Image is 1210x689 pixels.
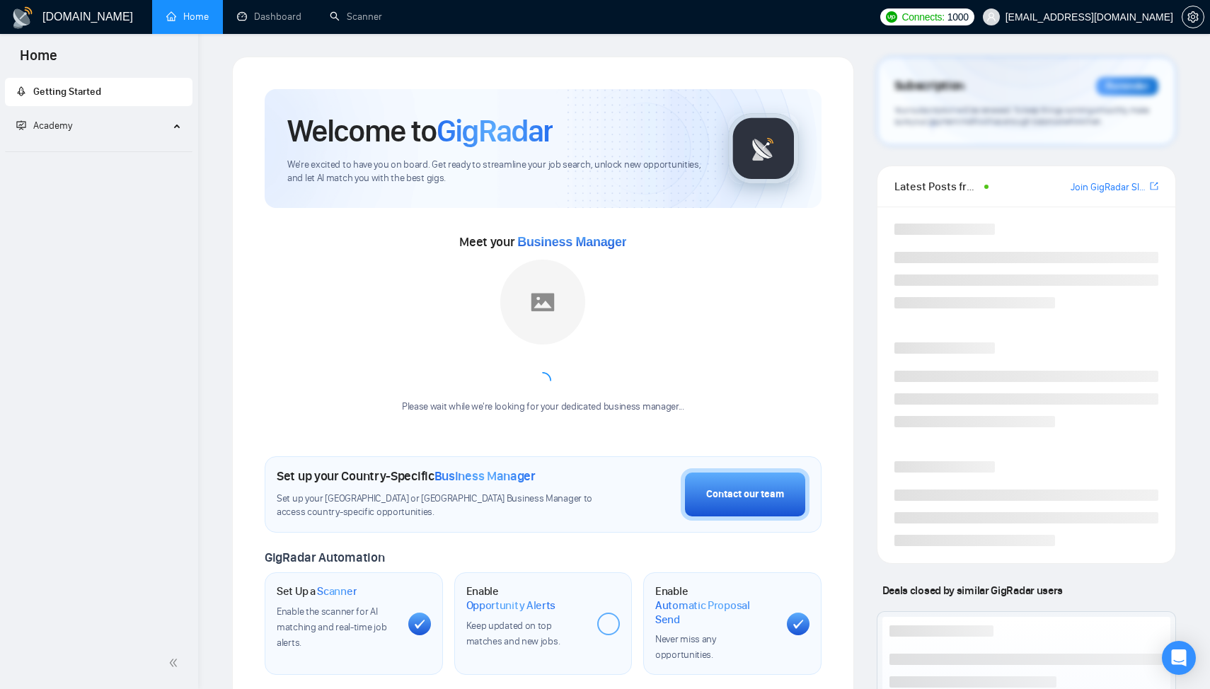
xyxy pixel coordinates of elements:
[11,6,34,29] img: logo
[886,11,897,23] img: upwork-logo.png
[437,112,553,150] span: GigRadar
[287,158,705,185] span: We're excited to have you on board. Get ready to streamline your job search, unlock new opportuni...
[466,598,556,613] span: Opportunity Alerts
[728,113,799,184] img: gigradar-logo.png
[16,120,26,130] span: fund-projection-screen
[877,578,1068,603] span: Deals closed by similar GigRadar users
[655,633,716,661] span: Never miss any opportunities.
[330,11,382,23] a: searchScanner
[1071,180,1147,195] a: Join GigRadar Slack Community
[894,74,964,98] span: Subscription
[894,178,980,195] span: Latest Posts from the GigRadar Community
[459,234,626,250] span: Meet your
[16,86,26,96] span: rocket
[947,9,969,25] span: 1000
[434,468,536,484] span: Business Manager
[1182,6,1204,28] button: setting
[1182,11,1204,23] a: setting
[534,372,551,389] span: loading
[237,11,301,23] a: dashboardDashboard
[33,120,72,132] span: Academy
[681,468,809,521] button: Contact our team
[655,598,776,626] span: Automatic Proposal Send
[986,12,996,22] span: user
[706,487,784,502] div: Contact our team
[265,550,384,565] span: GigRadar Automation
[466,584,587,612] h1: Enable
[16,120,72,132] span: Academy
[8,45,69,75] span: Home
[1150,180,1158,193] a: export
[277,468,536,484] h1: Set up your Country-Specific
[517,235,626,249] span: Business Manager
[277,606,386,649] span: Enable the scanner for AI matching and real-time job alerts.
[466,620,560,647] span: Keep updated on top matches and new jobs.
[393,400,693,414] div: Please wait while we're looking for your dedicated business manager...
[500,260,585,344] img: placeholder.png
[166,11,209,23] a: homeHome
[5,146,192,155] li: Academy Homepage
[317,584,357,598] span: Scanner
[1096,77,1158,95] div: Reminder
[1162,641,1196,675] div: Open Intercom Messenger
[168,656,183,670] span: double-left
[1150,180,1158,192] span: export
[894,105,1149,127] span: Your subscription will be renewed. To keep things running smoothly, make sure your payment method...
[655,584,776,626] h1: Enable
[33,86,101,98] span: Getting Started
[5,78,192,106] li: Getting Started
[277,492,597,519] span: Set up your [GEOGRAPHIC_DATA] or [GEOGRAPHIC_DATA] Business Manager to access country-specific op...
[901,9,944,25] span: Connects:
[287,112,553,150] h1: Welcome to
[1182,11,1204,23] span: setting
[277,584,357,598] h1: Set Up a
